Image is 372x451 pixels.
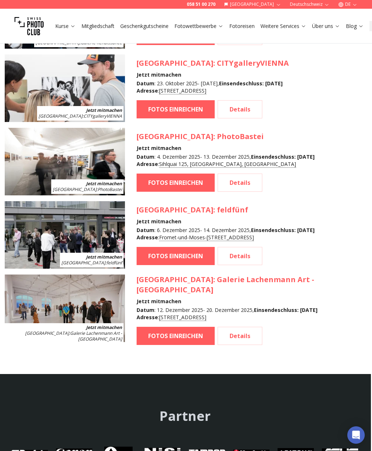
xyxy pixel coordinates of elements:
button: Geschenkgutscheine [117,21,171,31]
button: Weitere Services [258,21,309,31]
button: Fotowettbewerbe [171,21,226,31]
a: FOTOS EINREICHEN [137,174,215,192]
span: [GEOGRAPHIC_DATA] [61,260,105,266]
a: Details [218,100,262,118]
img: SPC Photo Awards BERLIN Dezember 2025 [5,201,125,269]
h3: : CITYgalleryVIENNA [137,58,289,68]
img: SPC Photo Awards WIEN Oktober 2025 [5,54,125,122]
h3: : PhotoBastei [137,131,315,142]
button: Kurse [52,21,78,31]
a: Über uns [312,23,340,30]
h4: Jetzt mitmachen [137,218,315,225]
b: Adresse [137,87,158,94]
a: Mitgliedschaft [81,23,114,30]
h4: Jetzt mitmachen [137,71,289,78]
a: Fotoreisen [229,23,255,30]
div: : 12. Dezember 2025 - 20. Dezember 2025 , : [137,306,365,321]
h2: Partner [11,409,359,423]
b: Jetzt mitmachen [86,254,122,260]
div: Open Intercom Messenger [347,426,365,444]
a: Fotowettbewerbe [174,23,223,30]
b: Datum [137,80,154,87]
a: Details [218,247,262,265]
a: Weitere Services [260,23,306,30]
img: SPC Photo Awards Zürich: Dezember 2025 [5,128,125,195]
button: Blog [343,21,367,31]
span: [GEOGRAPHIC_DATA] [25,330,69,336]
button: Fotoreisen [226,21,258,31]
a: Details [218,174,262,192]
h3: : Galerie Lachenmann Art - [GEOGRAPHIC_DATA] [137,275,365,295]
a: FOTOS EINREICHEN [137,247,215,265]
b: Einsendeschluss : [DATE] [219,80,283,87]
b: Jetzt mitmachen [86,324,122,330]
b: Einsendeschluss : [DATE] [254,306,318,313]
b: Datum [137,153,154,160]
b: Adresse [137,161,158,167]
a: Geschenkgutscheine [120,23,169,30]
span: [GEOGRAPHIC_DATA] [137,131,213,141]
button: Mitgliedschaft [78,21,117,31]
a: Blog [346,23,364,30]
b: Einsendeschluss : [DATE] [251,227,315,233]
div: : 23. Oktober 2025 - [DATE] , : [137,80,289,94]
b: Adresse [137,314,158,321]
b: Datum [137,306,154,313]
h3: : feldfünf [137,205,315,215]
img: Swiss photo club [15,12,44,41]
span: [GEOGRAPHIC_DATA] [137,58,213,68]
b: Einsendeschluss : [DATE] [251,153,315,160]
h4: Jetzt mitmachen [137,298,365,305]
span: [GEOGRAPHIC_DATA] [39,113,82,119]
span: : feldfünf [61,260,122,266]
a: FOTOS EINREICHEN [137,100,215,118]
div: : 6. Dezember 2025 - 14. Dezember 2025 , : [137,227,315,241]
h4: Jetzt mitmachen [137,145,315,152]
span: [GEOGRAPHIC_DATA] [53,186,97,192]
button: Über uns [309,21,343,31]
span: [GEOGRAPHIC_DATA] [137,205,213,215]
b: Adresse [137,234,158,241]
span: : CITYgalleryVIENNA [39,113,122,119]
a: Kurse [55,23,76,30]
span: : PhotoBastei [53,186,122,192]
b: Jetzt mitmachen [86,180,122,187]
b: Datum [137,227,154,233]
span: [GEOGRAPHIC_DATA] [137,275,213,284]
div: : 4. Dezember 2025 - 13. Dezember 2025 , : [137,153,315,168]
b: Jetzt mitmachen [86,107,122,113]
a: 058 51 00 270 [187,1,215,7]
img: SPC Photo Awards BODENSEE Dezember 2025 [5,275,125,342]
a: Details [218,327,262,345]
span: : Galerie Lachenmann Art - [GEOGRAPHIC_DATA] [25,330,122,342]
a: FOTOS EINREICHEN [137,327,215,345]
